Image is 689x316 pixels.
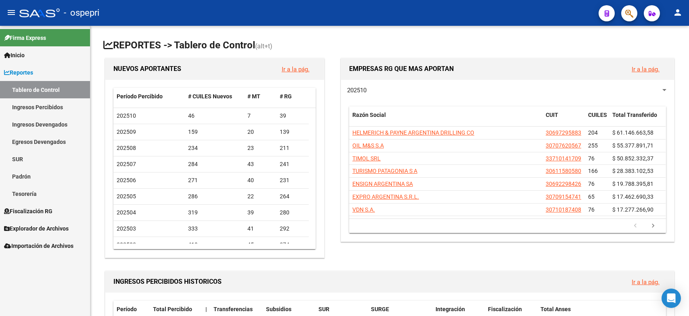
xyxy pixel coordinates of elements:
[188,160,241,169] div: 284
[632,279,660,286] a: Ir a la pág.
[662,289,681,308] div: Open Intercom Messenger
[117,161,136,167] span: 202507
[244,88,276,105] datatable-header-cell: # MT
[113,65,181,73] span: NUEVOS APORTANTES
[4,241,73,250] span: Importación de Archivos
[4,207,52,216] span: Fiscalización RG
[117,129,136,135] span: 202509
[352,129,474,136] span: HELMERICH & PAYNE ARGENTINA DRILLING CO
[247,160,273,169] div: 43
[117,241,136,248] span: 202502
[280,176,306,185] div: 231
[117,209,136,216] span: 202504
[625,62,666,77] button: Ir a la pág.
[352,142,384,149] span: OIL M&S S.A
[352,193,419,200] span: EXPRO ARGENTINA S.R.L.
[612,181,653,187] span: $ 19.788.395,81
[247,127,273,137] div: 20
[153,306,192,312] span: Total Percibido
[117,225,136,232] span: 202503
[247,192,273,201] div: 22
[280,192,306,201] div: 264
[280,224,306,233] div: 292
[588,168,598,174] span: 166
[588,142,598,149] span: 255
[4,224,69,233] span: Explorador de Archivos
[612,129,653,136] span: $ 61.146.663,58
[609,106,666,133] datatable-header-cell: Total Transferido
[280,240,306,249] div: 374
[247,240,273,249] div: 45
[352,206,375,213] span: VDN S.A.
[352,181,413,187] span: ENSIGN ARGENTINA SA
[546,168,581,174] span: 30611580580
[546,193,581,200] span: 30709154741
[542,106,585,133] datatable-header-cell: CUIT
[280,93,292,100] span: # RG
[188,143,241,153] div: 234
[546,142,581,149] span: 30707620567
[113,88,185,105] datatable-header-cell: Período Percibido
[612,155,653,162] span: $ 50.852.332,37
[588,129,598,136] span: 204
[588,112,607,118] span: CUILES
[247,224,273,233] div: 41
[266,306,291,312] span: Subsidios
[588,181,595,187] span: 76
[318,306,329,312] span: SUR
[540,306,571,312] span: Total Anses
[188,176,241,185] div: 271
[185,88,244,105] datatable-header-cell: # CUILES Nuevos
[352,155,381,162] span: TIMOL SRL
[488,306,522,312] span: Fiscalización
[188,111,241,121] div: 46
[612,112,657,118] span: Total Transferido
[117,112,136,119] span: 202510
[632,66,660,73] a: Ir a la pág.
[188,208,241,217] div: 319
[188,93,232,100] span: # CUILES Nuevos
[113,278,222,285] span: INGRESOS PERCIBIDOS HISTORICOS
[4,51,25,60] span: Inicio
[247,93,260,100] span: # MT
[645,222,661,231] a: go to next page
[247,176,273,185] div: 40
[588,155,595,162] span: 76
[276,88,309,105] datatable-header-cell: # RG
[247,111,273,121] div: 7
[349,65,454,73] span: EMPRESAS RG QUE MAS APORTAN
[349,106,542,133] datatable-header-cell: Razón Social
[117,145,136,151] span: 202508
[352,112,386,118] span: Razón Social
[546,129,581,136] span: 30697295883
[117,93,163,100] span: Período Percibido
[4,33,46,42] span: Firma Express
[255,42,272,50] span: (alt+t)
[4,68,33,77] span: Reportes
[625,274,666,289] button: Ir a la pág.
[280,160,306,169] div: 241
[103,39,676,53] h1: REPORTES -> Tablero de Control
[585,106,609,133] datatable-header-cell: CUILES
[546,181,581,187] span: 30692298426
[280,143,306,153] div: 211
[280,208,306,217] div: 280
[612,193,653,200] span: $ 17.462.690,33
[628,222,643,231] a: go to previous page
[612,168,653,174] span: $ 28.383.102,53
[371,306,389,312] span: SURGE
[588,193,595,200] span: 65
[275,62,316,77] button: Ir a la pág.
[352,168,417,174] span: TURISMO PATAGONIA S A
[188,240,241,249] div: 419
[436,306,465,312] span: Integración
[117,177,136,183] span: 202506
[188,224,241,233] div: 333
[347,87,366,94] span: 202510
[282,66,310,73] a: Ir a la pág.
[612,206,653,213] span: $ 17.277.266,90
[247,208,273,217] div: 39
[673,8,683,17] mat-icon: person
[188,192,241,201] div: 286
[205,306,207,312] span: |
